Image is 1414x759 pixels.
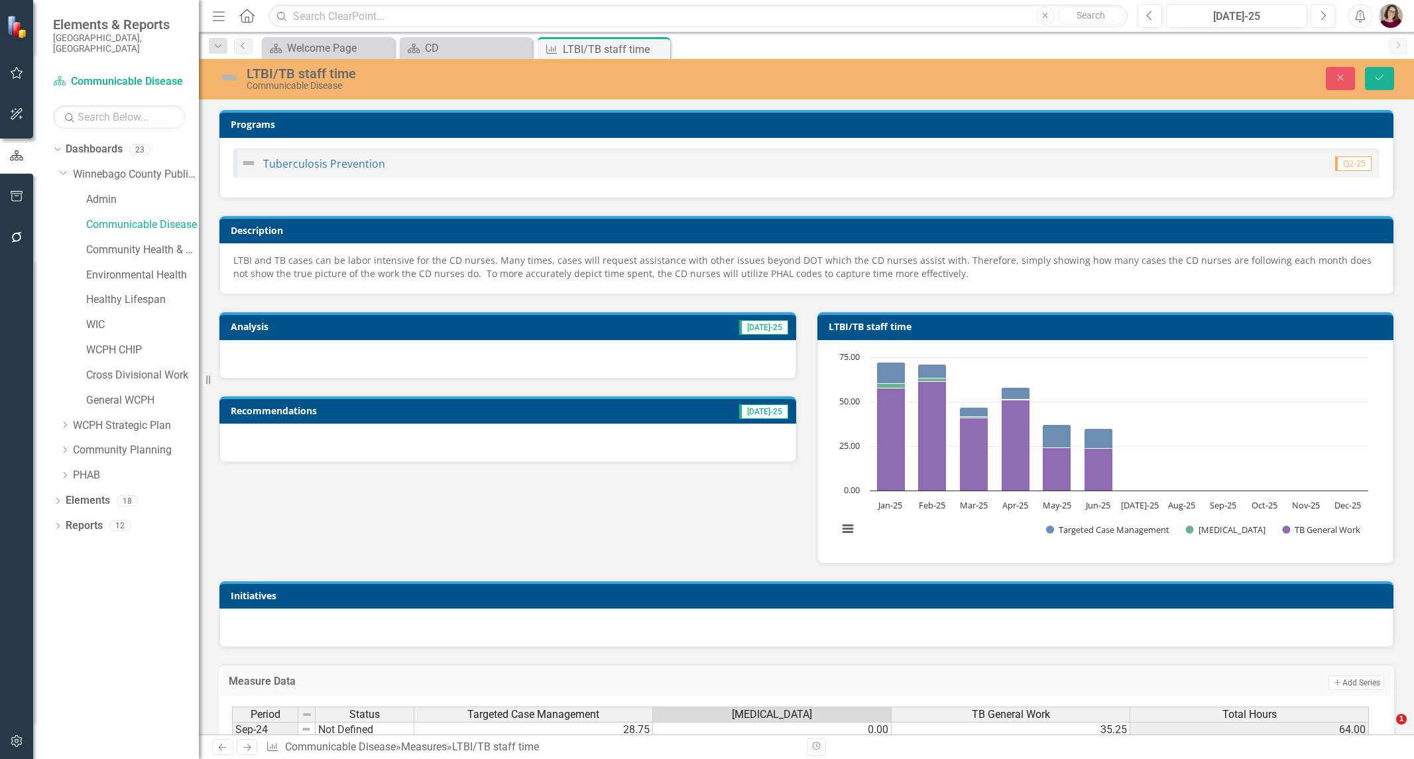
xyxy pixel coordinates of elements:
a: Dashboards [66,142,123,157]
text: Jan-25 [877,499,902,511]
span: TB General Work [972,709,1050,721]
span: Search [1077,10,1105,21]
span: Elements & Reports [53,17,186,32]
text: Targeted Case Management [1059,524,1169,536]
span: [DATE]-25 [739,320,788,335]
text: Jun-25 [1085,499,1110,511]
text: [DATE]-25 [1120,499,1158,511]
td: 35.25 [892,722,1130,738]
div: 23 [129,144,150,155]
span: Q2-25 [1335,156,1372,171]
input: Search Below... [53,105,186,129]
div: [DATE]-25 [1171,9,1303,25]
h3: Programs [231,119,1387,129]
small: [GEOGRAPHIC_DATA], [GEOGRAPHIC_DATA] [53,32,186,54]
a: WCPH Strategic Plan [73,418,199,434]
text: 25.00 [839,439,860,451]
td: Sep-24 [232,722,298,738]
div: LTBI/TB staff time [563,41,667,58]
td: 0.00 [653,722,892,738]
span: 1 [1396,714,1407,725]
img: 8DAGhfEEPCf229AAAAAElFTkSuQmCC [302,709,312,720]
h3: Initiatives [231,591,1387,601]
a: Winnebago County Public Health [73,167,199,182]
path: May-25, 13. Targeted Case Management. [1042,424,1071,447]
a: Admin [86,192,199,207]
img: 8DAGhfEEPCf229AAAAAElFTkSuQmCC [301,724,312,734]
button: Show Targeted Case Management [1046,524,1170,536]
a: PHAB [73,468,199,483]
path: Apr-25, 0.5. Patient Education. [1001,399,1030,400]
div: CD [425,40,529,56]
a: WCPH CHIP [86,343,199,358]
span: Targeted Case Management [467,709,599,721]
path: Jan-25, 12. Targeted Case Management. [876,362,905,383]
a: General WCPH [86,393,199,408]
path: Apr-25, 50.75. TB General Work. [1001,400,1030,491]
a: Elements [66,493,110,508]
path: Jan-25, 57.5. TB General Work. [876,388,905,491]
a: Communicable Disease [53,74,186,89]
img: Sarahjean Schluechtermann [1379,4,1403,28]
path: Jan-25, 2.75. Patient Education. [876,383,905,388]
h3: Measure Data [229,675,858,687]
div: 18 [117,495,138,506]
img: Not Defined [241,155,257,171]
path: Mar-25, 5.25. Targeted Case Management. [959,407,988,416]
div: LTBI/TB staff time [247,66,881,81]
text: Dec-25 [1334,499,1360,511]
a: Welcome Page [265,40,391,56]
path: Apr-25, 6.75. Targeted Case Management. [1001,387,1030,399]
path: Feb-25, 2. Patient Education. [917,378,946,381]
a: Cross Divisional Work [86,368,199,383]
td: 64.00 [1130,722,1369,738]
text: TB General Work [1295,524,1360,536]
img: ClearPoint Strategy [7,15,30,38]
a: Tuberculosis Prevention [263,156,385,171]
iframe: Intercom live chat [1369,714,1401,746]
path: Feb-25, 7.75. Targeted Case Management. [917,364,946,378]
div: Welcome Page [287,40,391,56]
text: 50.00 [839,395,860,407]
button: Add Series [1328,675,1384,690]
h3: Analysis [231,321,470,331]
a: Communicable Disease [285,740,396,753]
div: » » [266,740,796,755]
g: TB General Work, bar series 3 of 3 with 12 bars. [876,357,1348,491]
path: Jun-25, 11.25. Targeted Case Management. [1084,428,1112,448]
a: WIC [86,318,199,333]
text: May-25 [1042,499,1071,511]
img: Not Defined [219,67,240,88]
span: Total Hours [1222,709,1277,721]
path: May-25, 24.25. TB General Work. [1042,447,1071,491]
button: Search [1058,7,1124,25]
h3: LTBI/TB staff time [829,321,1387,331]
a: CD [403,40,529,56]
text: Aug-25 [1167,499,1195,511]
text: 0.00 [844,484,860,496]
button: View chart menu, Chart [838,520,856,538]
a: Communicable Disease [86,217,199,233]
span: Status [349,709,380,721]
div: 12 [109,520,131,532]
span: [MEDICAL_DATA] [732,709,812,721]
a: Healthy Lifespan [86,292,199,308]
path: Mar-25, 0.5. Patient Education. [959,416,988,418]
h3: Recommendations [231,406,583,416]
h3: Description [231,225,1387,235]
input: Search ClearPoint... [268,5,1128,28]
text: Sep-25 [1209,499,1236,511]
a: Environmental Health [86,268,199,283]
text: Nov-25 [1292,499,1320,511]
button: Show TB General Work [1282,524,1362,536]
div: LTBI/TB staff time [452,740,539,753]
td: 28.75 [414,722,653,738]
text: Apr-25 [1002,499,1028,511]
path: Feb-25, 61.25. TB General Work. [917,381,946,491]
a: Reports [66,518,103,534]
text: [MEDICAL_DATA] [1198,524,1265,536]
span: Period [251,709,280,721]
path: Mar-25, 41. TB General Work. [959,418,988,491]
text: 75.00 [839,351,860,363]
